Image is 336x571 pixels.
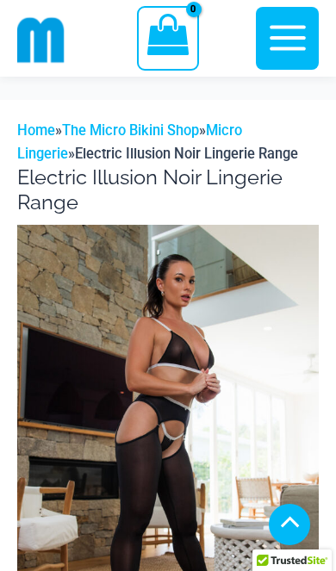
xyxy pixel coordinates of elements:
a: Home [17,122,55,139]
a: View Shopping Cart, empty [137,6,198,71]
img: cropped mm emblem [17,16,65,64]
span: » » » [17,122,298,162]
span: Electric Illusion Noir Lingerie Range [75,146,298,162]
h1: Electric Illusion Noir Lingerie Range [17,165,319,214]
a: The Micro Bikini Shop [62,122,199,139]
